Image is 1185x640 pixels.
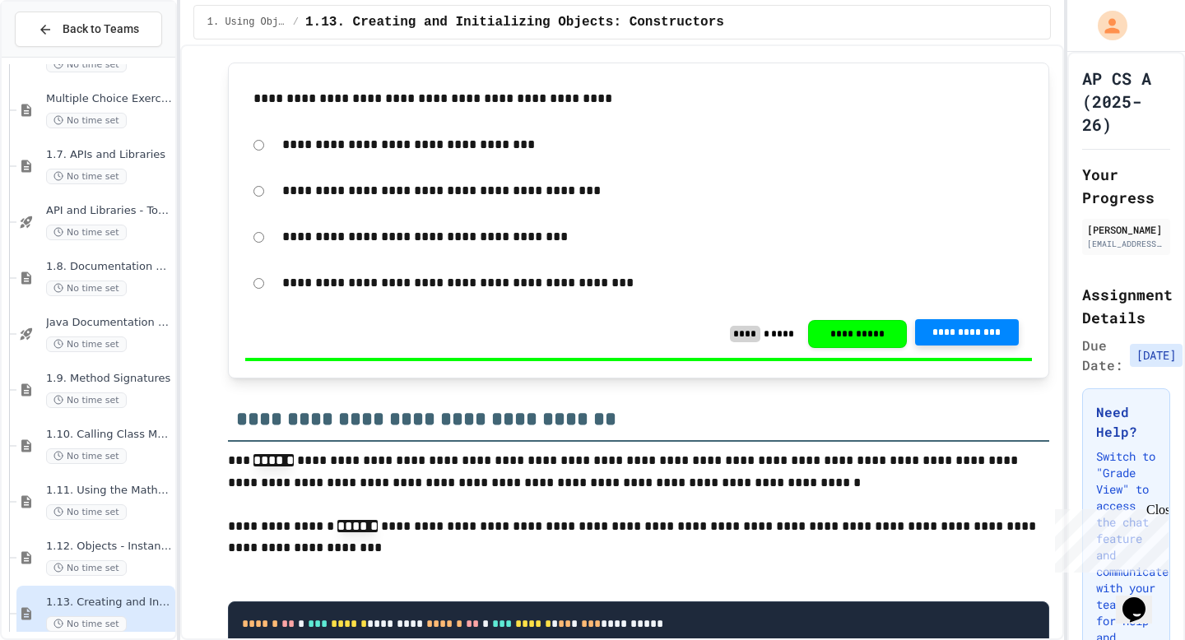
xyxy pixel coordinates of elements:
[7,7,114,104] div: Chat with us now!Close
[46,596,172,610] span: 1.13. Creating and Initializing Objects: Constructors
[46,372,172,386] span: 1.9. Method Signatures
[46,428,172,442] span: 1.10. Calling Class Methods
[46,484,172,498] span: 1.11. Using the Math Class
[46,92,172,106] span: Multiple Choice Exercises for Unit 1a (1.1-1.6)
[1082,163,1170,209] h2: Your Progress
[46,204,172,218] span: API and Libraries - Topic 1.7
[46,260,172,274] span: 1.8. Documentation with Comments and Preconditions
[1048,503,1169,573] iframe: chat widget
[1082,67,1170,136] h1: AP CS A (2025-26)
[305,12,724,32] span: 1.13. Creating and Initializing Objects: Constructors
[46,148,172,162] span: 1.7. APIs and Libraries
[46,169,127,184] span: No time set
[1087,238,1165,250] div: [EMAIL_ADDRESS][DOMAIN_NAME]
[207,16,286,29] span: 1. Using Objects and Methods
[46,540,172,554] span: 1.12. Objects - Instances of Classes
[46,316,172,330] span: Java Documentation with Comments - Topic 1.8
[46,57,127,72] span: No time set
[46,336,127,352] span: No time set
[63,21,139,38] span: Back to Teams
[46,616,127,632] span: No time set
[293,16,299,29] span: /
[1130,344,1183,367] span: [DATE]
[1082,336,1123,375] span: Due Date:
[1080,7,1132,44] div: My Account
[46,281,127,296] span: No time set
[46,225,127,240] span: No time set
[1087,222,1165,237] div: [PERSON_NAME]
[1116,574,1169,624] iframe: chat widget
[46,448,127,464] span: No time set
[46,392,127,408] span: No time set
[46,560,127,576] span: No time set
[46,504,127,520] span: No time set
[46,113,127,128] span: No time set
[1096,402,1156,442] h3: Need Help?
[1082,283,1170,329] h2: Assignment Details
